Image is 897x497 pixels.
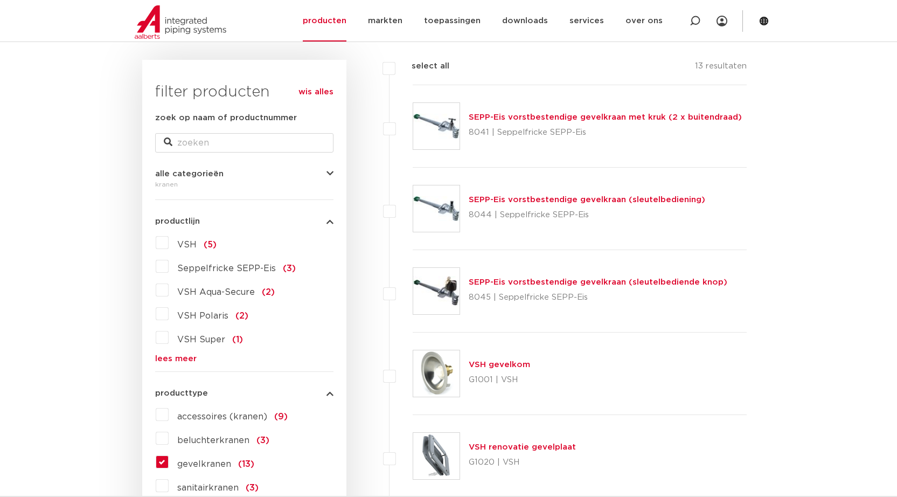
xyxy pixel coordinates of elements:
p: G1020 | VSH [469,454,576,471]
span: VSH Aqua-Secure [177,288,255,296]
a: VSH renovatie gevelplaat [469,443,576,451]
span: (13) [238,460,254,468]
a: wis alles [298,86,333,99]
span: producttype [155,389,208,397]
p: 8045 | Seppelfricke SEPP-Eis [469,289,727,306]
span: VSH Polaris [177,312,228,320]
span: (3) [283,264,296,273]
a: VSH gevelkom [469,361,530,369]
span: alle categorieën [155,170,224,178]
div: kranen [155,178,333,191]
span: accessoires (kranen) [177,412,267,421]
span: (3) [246,484,259,492]
img: Thumbnail for VSH renovatie gevelplaat [413,433,460,479]
button: alle categorieën [155,170,333,178]
h3: filter producten [155,81,333,103]
img: Thumbnail for VSH gevelkom [413,350,460,397]
a: SEPP-Eis vorstbestendige gevelkraan (sleutelbediende knop) [469,278,727,286]
label: select all [395,60,449,73]
span: sanitairkranen [177,484,239,492]
span: Seppelfricke SEPP-Eis [177,264,276,273]
input: zoeken [155,133,333,153]
img: Thumbnail for SEPP-Eis vorstbestendige gevelkraan met kruk (2 x buitendraad) [413,103,460,149]
a: lees meer [155,355,333,363]
span: (3) [256,436,269,445]
button: productlijn [155,217,333,225]
p: 8044 | Seppelfricke SEPP-Eis [469,206,705,224]
a: SEPP-Eis vorstbestendige gevelkraan (sleutelbediening) [469,196,705,204]
label: zoek op naam of productnummer [155,112,297,125]
p: 8041 | Seppelfricke SEPP-Eis [469,124,742,141]
img: Thumbnail for SEPP-Eis vorstbestendige gevelkraan (sleutelbediende knop) [413,268,460,314]
span: productlijn [155,217,200,225]
span: (9) [274,412,288,421]
button: producttype [155,389,333,397]
p: G1001 | VSH [469,371,530,389]
span: gevelkranen [177,460,231,468]
span: (2) [262,288,275,296]
img: Thumbnail for SEPP-Eis vorstbestendige gevelkraan (sleutelbediening) [413,185,460,232]
a: SEPP-Eis vorstbestendige gevelkraan met kruk (2 x buitendraad) [469,113,742,121]
p: 13 resultaten [695,60,747,77]
span: (1) [232,335,243,344]
span: VSH [177,240,197,249]
span: (2) [235,312,248,320]
span: VSH Super [177,335,225,344]
span: (5) [204,240,217,249]
span: beluchterkranen [177,436,249,445]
